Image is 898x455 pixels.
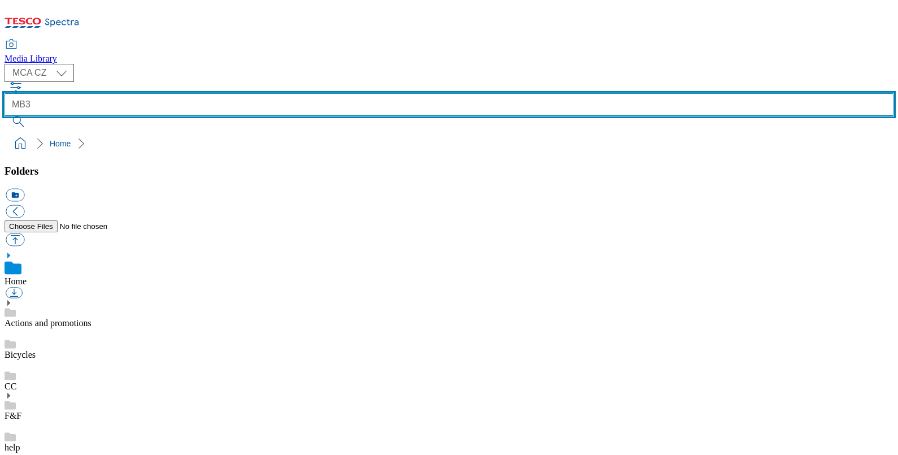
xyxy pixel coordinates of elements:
a: Home [5,276,27,286]
a: home [11,135,29,153]
a: Bicycles [5,350,36,359]
h3: Folders [5,165,893,177]
a: Home [50,139,71,148]
nav: breadcrumb [5,133,893,154]
a: help [5,443,20,452]
a: Actions and promotions [5,318,91,328]
a: F&F [5,411,21,421]
span: Media Library [5,54,57,63]
input: Search by names or tags [5,93,893,116]
a: CC [5,382,16,391]
a: Media Library [5,40,57,64]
